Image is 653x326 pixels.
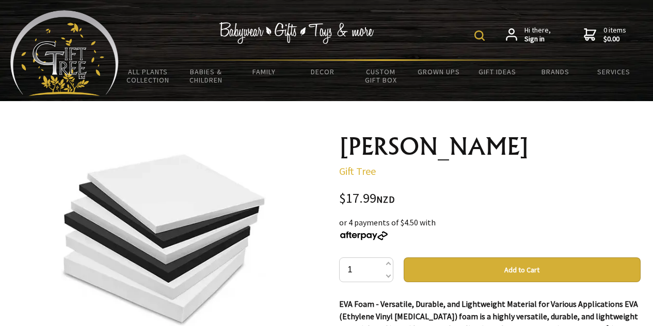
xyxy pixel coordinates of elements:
[177,61,235,91] a: Babies & Children
[339,134,641,159] h1: [PERSON_NAME]
[219,22,374,44] img: Babywear - Gifts - Toys & more
[119,61,177,91] a: All Plants Collection
[352,61,410,91] a: Custom Gift Box
[404,257,641,282] button: Add to Cart
[584,26,626,44] a: 0 items$0.00
[339,165,376,177] a: Gift Tree
[339,231,389,240] img: Afterpay
[506,26,551,44] a: Hi there,Sign in
[339,192,641,206] div: $17.99
[410,61,468,83] a: Grown Ups
[10,10,119,96] img: Babyware - Gifts - Toys and more...
[235,61,294,83] a: Family
[524,35,551,44] strong: Sign in
[584,61,643,83] a: Services
[474,30,485,41] img: product search
[603,35,626,44] strong: $0.00
[339,216,641,241] div: or 4 payments of $4.50 with
[526,61,584,83] a: Brands
[468,61,527,83] a: Gift Ideas
[293,61,352,83] a: Decor
[376,193,395,205] span: NZD
[603,25,626,44] span: 0 items
[524,26,551,44] span: Hi there,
